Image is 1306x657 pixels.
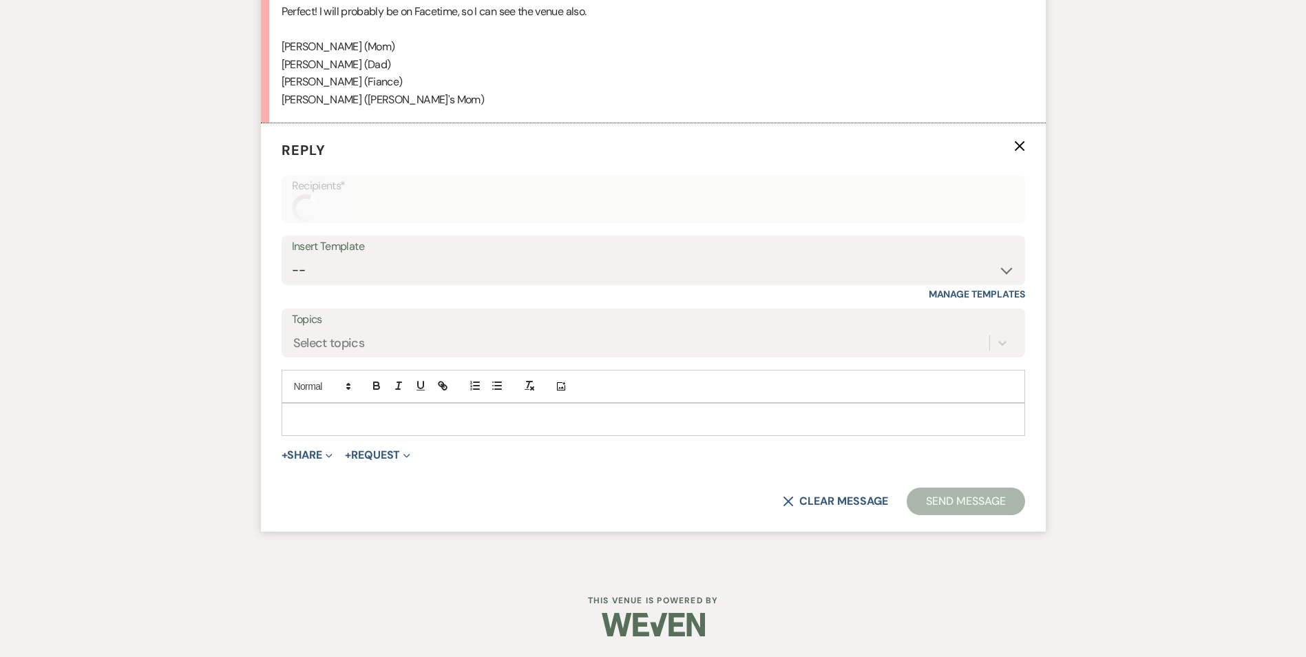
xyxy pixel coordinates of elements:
img: Weven Logo [602,601,705,649]
p: [PERSON_NAME] (Dad) [282,56,1025,74]
img: loading spinner [292,194,319,222]
span: + [282,450,288,461]
p: [PERSON_NAME] (Fiance) [282,73,1025,91]
p: Recipients* [292,177,1015,195]
button: Request [345,450,410,461]
p: [PERSON_NAME] ([PERSON_NAME]'s Mom) [282,91,1025,109]
span: + [345,450,351,461]
label: Topics [292,310,1015,330]
span: Reply [282,141,326,159]
a: Manage Templates [929,288,1025,300]
div: Insert Template [292,237,1015,257]
p: Perfect! I will probably be on Facetime, so I can see the venue also. [282,3,1025,21]
p: [PERSON_NAME] (Mom) [282,38,1025,56]
button: Clear message [783,496,887,507]
button: Share [282,450,333,461]
button: Send Message [907,488,1024,515]
div: Select topics [293,333,365,352]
